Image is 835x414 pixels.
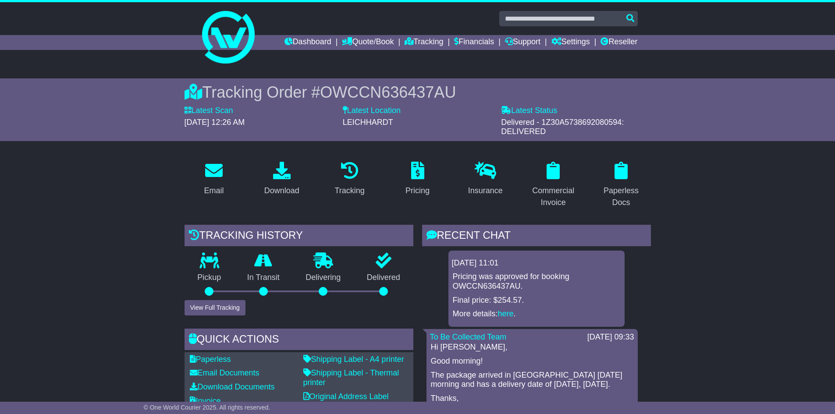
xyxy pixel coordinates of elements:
[498,309,514,318] a: here
[259,159,305,200] a: Download
[303,368,399,387] a: Shipping Label - Thermal printer
[453,296,620,305] p: Final price: $254.57.
[334,185,364,197] div: Tracking
[454,35,494,50] a: Financials
[587,333,634,342] div: [DATE] 09:33
[422,225,651,248] div: RECENT CHAT
[343,106,401,116] label: Latest Location
[452,258,621,268] div: [DATE] 11:01
[303,355,404,364] a: Shipping Label - A4 printer
[293,273,354,283] p: Delivering
[198,159,229,200] a: Email
[431,371,633,389] p: The package arrived in [GEOGRAPHIC_DATA] [DATE] morning and has a delivery date of [DATE], [DATE].
[185,273,235,283] p: Pickup
[453,309,620,319] p: More details: .
[185,118,245,127] span: [DATE] 12:26 AM
[264,185,299,197] div: Download
[284,35,331,50] a: Dashboard
[529,185,577,209] div: Commercial Invoice
[431,343,633,352] p: Hi [PERSON_NAME],
[342,35,394,50] a: Quote/Book
[453,272,620,291] p: Pricing was approved for booking OWCCN636437AU.
[431,357,633,366] p: Good morning!
[400,159,435,200] a: Pricing
[343,118,393,127] span: LEICHHARDT
[405,35,443,50] a: Tracking
[303,392,389,401] a: Original Address Label
[185,300,245,315] button: View Full Tracking
[185,106,233,116] label: Latest Scan
[430,333,507,341] a: To Be Collected Team
[524,159,583,212] a: Commercial Invoice
[551,35,590,50] a: Settings
[462,159,508,200] a: Insurance
[320,83,456,101] span: OWCCN636437AU
[190,382,275,391] a: Download Documents
[431,394,633,403] p: Thanks,
[234,273,293,283] p: In Transit
[190,396,221,405] a: Invoice
[405,185,430,197] div: Pricing
[185,329,413,352] div: Quick Actions
[185,225,413,248] div: Tracking history
[190,355,231,364] a: Paperless
[329,159,370,200] a: Tracking
[600,35,637,50] a: Reseller
[204,185,224,197] div: Email
[354,273,413,283] p: Delivered
[501,106,557,116] label: Latest Status
[185,83,651,102] div: Tracking Order #
[592,159,651,212] a: Paperless Docs
[468,185,503,197] div: Insurance
[597,185,645,209] div: Paperless Docs
[190,368,259,377] a: Email Documents
[144,404,270,411] span: © One World Courier 2025. All rights reserved.
[501,118,624,136] span: Delivered - 1Z30A5738692080594: DELIVERED
[505,35,540,50] a: Support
